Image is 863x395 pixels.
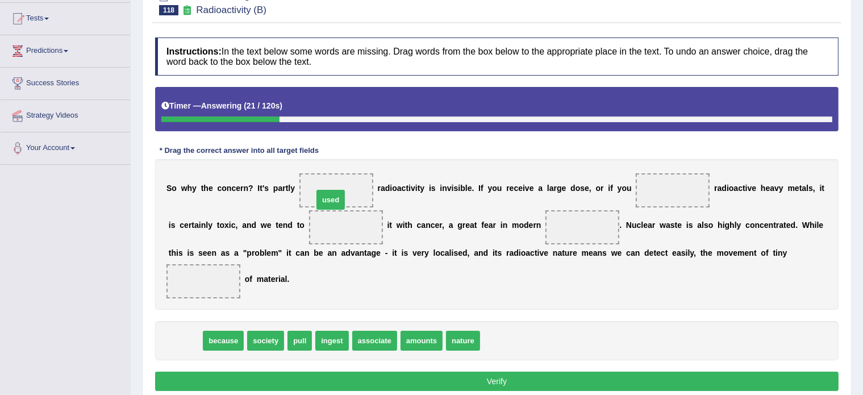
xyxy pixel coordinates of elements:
[512,221,519,230] b: m
[714,184,717,193] b: r
[381,184,385,193] b: a
[266,248,271,257] b: e
[181,5,193,16] small: Exam occurring question
[234,248,239,257] b: a
[282,184,285,193] b: r
[196,5,266,15] small: Radioactivity (B)
[813,184,815,193] b: ,
[636,173,710,207] span: Drop target
[206,221,208,230] b: l
[449,248,452,257] b: l
[439,221,442,230] b: r
[478,184,481,193] b: I
[472,184,474,193] b: .
[686,221,689,230] b: i
[397,184,402,193] b: a
[745,184,748,193] b: i
[492,184,497,193] b: o
[222,184,227,193] b: o
[276,221,278,230] b: t
[562,184,566,193] b: e
[538,184,543,193] b: a
[203,248,207,257] b: e
[498,248,502,257] b: s
[267,221,272,230] b: e
[440,248,445,257] b: c
[702,221,704,230] b: l
[802,221,810,230] b: W
[422,248,424,257] b: r
[468,184,472,193] b: e
[198,248,203,257] b: s
[637,221,641,230] b: c
[545,210,619,244] span: Drop target
[808,184,813,193] b: s
[601,184,603,193] b: r
[176,248,178,257] b: i
[725,221,730,230] b: g
[748,184,752,193] b: v
[203,184,209,193] b: h
[547,184,549,193] b: l
[557,184,562,193] b: g
[248,184,253,193] b: ?
[622,184,627,193] b: o
[392,248,394,257] b: i
[299,221,305,230] b: o
[454,184,458,193] b: s
[465,221,470,230] b: e
[727,184,729,193] b: i
[155,145,323,156] div: * Drag the correct answer into all target fields
[240,184,243,193] b: r
[421,221,426,230] b: a
[618,184,622,193] b: y
[718,184,722,193] b: a
[497,184,502,193] b: u
[289,248,291,257] b: t
[743,184,745,193] b: t
[218,184,222,193] b: c
[436,248,441,257] b: o
[364,248,367,257] b: t
[523,184,525,193] b: i
[454,248,458,257] b: s
[407,221,412,230] b: h
[402,184,406,193] b: c
[549,184,554,193] b: a
[385,248,388,257] b: -
[495,248,498,257] b: t
[390,184,392,193] b: i
[729,184,734,193] b: o
[288,184,290,193] b: l
[290,184,295,193] b: y
[1,68,130,96] a: Success Stories
[341,248,346,257] b: a
[440,184,442,193] b: i
[483,248,489,257] b: d
[316,190,345,210] span: used
[433,248,436,257] b: l
[718,221,723,230] b: h
[576,184,581,193] b: o
[169,248,172,257] b: t
[403,221,405,230] b: i
[247,221,252,230] b: n
[474,248,478,257] b: a
[723,221,725,230] b: i
[252,221,257,230] b: d
[265,248,267,257] b: l
[403,248,408,257] b: s
[372,248,377,257] b: g
[462,221,465,230] b: r
[484,221,489,230] b: e
[795,184,799,193] b: e
[387,221,390,230] b: i
[795,221,798,230] b: .
[510,184,514,193] b: e
[458,184,460,193] b: i
[262,184,264,193] b: '
[514,184,519,193] b: c
[242,221,247,230] b: a
[519,221,524,230] b: o
[1,3,130,31] a: Tests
